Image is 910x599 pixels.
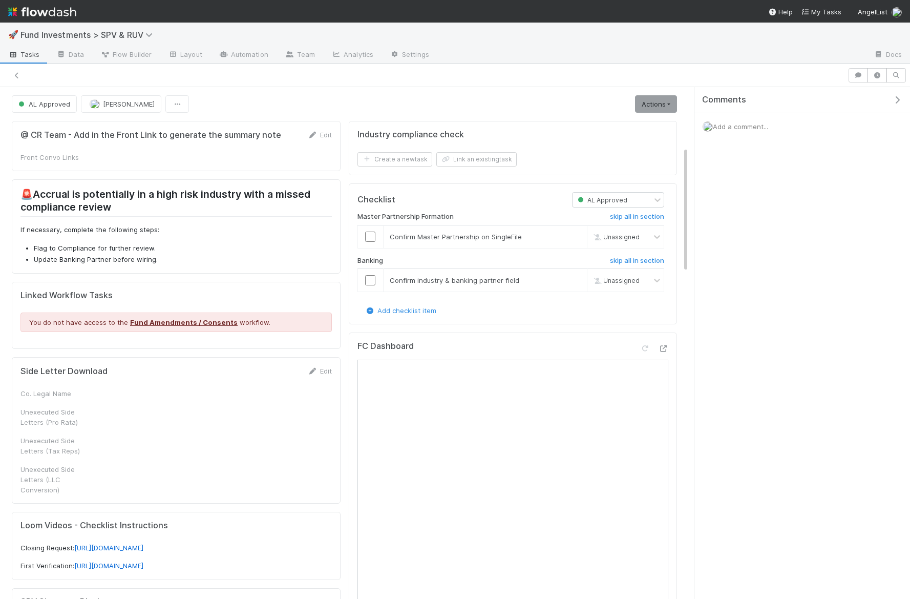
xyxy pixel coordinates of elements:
[20,225,332,235] p: If necessary, complete the following steps:
[308,131,332,139] a: Edit
[357,130,464,140] h5: Industry compliance check
[865,47,910,64] a: Docs
[20,388,97,399] div: Co. Legal Name
[610,257,664,269] a: skip all in section
[277,47,323,64] a: Team
[713,122,768,131] span: Add a comment...
[74,544,143,552] a: [URL][DOMAIN_NAME]
[576,196,627,204] span: AL Approved
[858,8,887,16] span: AngelList
[20,130,281,140] h5: @ CR Team - Add in the Front Link to generate the summary note
[357,152,432,167] button: Create a newtask
[20,436,97,456] div: Unexecuted Side Letters (Tax Reps)
[16,100,70,108] span: AL Approved
[768,7,793,17] div: Help
[20,291,332,301] h5: Linked Workflow Tasks
[20,521,332,531] h5: Loom Videos - Checklist Instructions
[892,7,902,17] img: avatar_2de93f86-b6c7-4495-bfe2-fb093354a53c.png
[20,366,108,377] h5: Side Letter Download
[8,3,76,20] img: logo-inverted-e16ddd16eac7371096b0.svg
[702,95,746,105] span: Comments
[130,318,238,326] a: Fund Amendments / Consents
[610,257,664,265] h6: skip all in section
[210,47,277,64] a: Automation
[357,341,414,352] h5: FC Dashboard
[34,255,332,265] li: Update Banking Partner before wiring.
[357,195,395,205] h5: Checklist
[610,213,664,221] h6: skip all in section
[103,100,155,108] span: [PERSON_NAME]
[801,8,841,16] span: My Tasks
[20,464,97,495] div: Unexecuted Side Letters (LLC Conversion)
[390,233,522,241] span: Confirm Master Partnership on SingleFile
[48,47,92,64] a: Data
[323,47,382,64] a: Analytics
[20,313,332,332] div: You do not have access to the workflow.
[34,243,332,254] li: Flag to Compliance for further review.
[20,543,332,553] p: Closing Request:
[610,213,664,225] a: skip all in section
[436,152,517,167] button: Link an existingtask
[74,562,143,570] a: [URL][DOMAIN_NAME]
[20,152,97,162] div: Front Convo Links
[308,367,332,375] a: Edit
[92,47,160,64] a: Flow Builder
[90,99,100,109] img: avatar_15e6a745-65a2-4f19-9667-febcb12e2fc8.png
[591,233,640,240] span: Unassigned
[100,49,152,59] span: Flow Builder
[357,257,383,265] h6: Banking
[635,95,677,113] a: Actions
[8,49,40,59] span: Tasks
[357,213,454,221] h6: Master Partnership Formation
[382,47,437,64] a: Settings
[591,277,640,284] span: Unassigned
[160,47,210,64] a: Layout
[390,276,519,284] span: Confirm industry & banking partner field
[81,95,161,113] button: [PERSON_NAME]
[12,95,77,113] button: AL Approved
[8,30,18,39] span: 🚀
[20,188,332,217] h2: 🚨Accrual is potentially in a high risk industry with a missed compliance review
[703,121,713,132] img: avatar_2de93f86-b6c7-4495-bfe2-fb093354a53c.png
[365,306,436,315] a: Add checklist item
[20,561,332,571] p: First Verification:
[20,30,158,40] span: Fund Investments > SPV & RUV
[801,7,841,17] a: My Tasks
[20,407,97,427] div: Unexecuted Side Letters (Pro Rata)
